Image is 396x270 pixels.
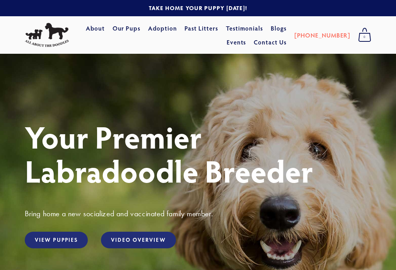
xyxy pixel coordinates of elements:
[254,35,287,49] a: Contact Us
[358,32,371,42] span: 0
[354,26,375,45] a: 0 items in cart
[86,21,105,35] a: About
[25,120,371,188] h1: Your Premier Labradoodle Breeder
[101,232,176,248] a: Video Overview
[271,21,287,35] a: Blogs
[184,24,218,32] a: Past Litters
[148,21,177,35] a: Adoption
[25,208,371,219] h3: Bring home a new socialized and vaccinated family member.
[25,232,88,248] a: View Puppies
[227,35,246,49] a: Events
[25,23,69,47] img: All About The Doodles
[113,21,141,35] a: Our Pups
[226,21,263,35] a: Testimonials
[294,28,350,42] a: [PHONE_NUMBER]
